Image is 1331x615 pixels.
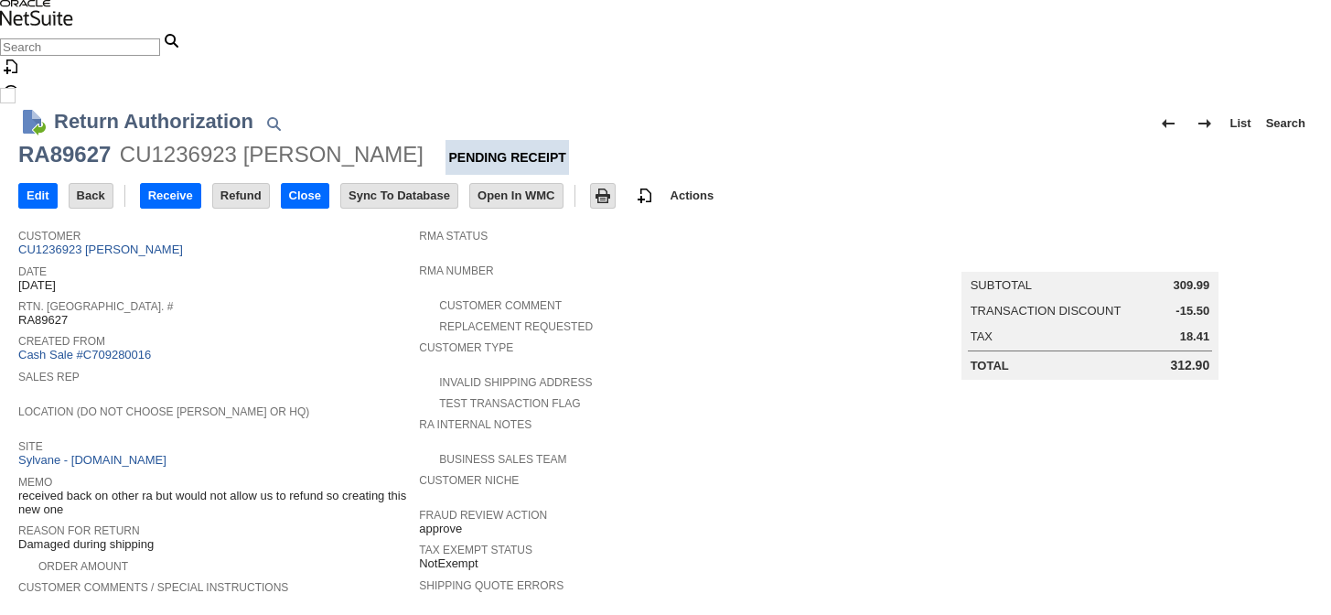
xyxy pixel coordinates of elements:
[120,140,424,169] div: CU1236923 [PERSON_NAME]
[961,243,1219,272] caption: Summary
[18,581,288,594] a: Customer Comments / Special Instructions
[18,230,81,243] a: Customer
[1223,109,1259,138] a: List
[160,29,182,51] svg: Search
[470,184,563,208] input: Open In WMC
[341,184,457,208] input: Sync To Database
[971,329,993,343] a: Tax
[1194,113,1216,135] img: Next
[419,418,531,431] a: RA Internal Notes
[419,341,513,354] a: Customer Type
[439,453,566,466] a: Business Sales Team
[419,544,532,556] a: Tax Exempt Status
[419,264,493,277] a: RMA Number
[18,278,56,293] span: [DATE]
[591,184,615,208] input: Print
[213,184,269,208] input: Refund
[19,184,57,208] input: Edit
[54,106,253,136] h1: Return Authorization
[18,476,52,489] a: Memo
[18,243,188,256] a: CU1236923 [PERSON_NAME]
[18,440,43,453] a: Site
[971,278,1032,292] a: Subtotal
[1170,358,1209,373] span: 312.90
[18,140,111,169] div: RA89627
[439,299,562,312] a: Customer Comment
[18,335,105,348] a: Created From
[419,474,519,487] a: Customer Niche
[18,313,68,328] span: RA89627
[18,300,173,313] a: Rtn. [GEOGRAPHIC_DATA]. #
[70,184,113,208] input: Back
[445,140,568,175] div: Pending Receipt
[282,184,328,208] input: Close
[1180,329,1210,344] span: 18.41
[663,189,722,202] a: Actions
[1173,278,1209,293] span: 309.99
[419,579,564,592] a: Shipping Quote Errors
[38,560,128,573] a: Order Amount
[18,489,410,517] span: received back on other ra but would not allow us to refund so creating this new one
[18,371,80,383] a: Sales Rep
[634,185,656,207] img: add-record.svg
[971,359,1009,372] a: Total
[1157,113,1179,135] img: Previous
[971,304,1122,318] a: Transaction Discount
[592,185,614,207] img: Print
[141,184,200,208] input: Receive
[439,320,593,333] a: Replacement Requested
[18,348,151,361] a: Cash Sale #C709280016
[419,522,462,536] span: approve
[419,509,547,522] a: Fraud Review Action
[419,556,478,571] span: NotExempt
[18,405,309,418] a: Location (Do Not Choose [PERSON_NAME] or HQ)
[1259,109,1313,138] a: Search
[18,524,140,537] a: Reason For Return
[439,397,580,410] a: Test Transaction Flag
[263,113,284,135] img: Quick Find
[1175,304,1209,318] span: -15.50
[18,265,47,278] a: Date
[18,453,171,467] a: Sylvane - [DOMAIN_NAME]
[419,230,488,243] a: RMA Status
[439,376,592,389] a: Invalid Shipping Address
[18,537,154,552] span: Damaged during shipping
